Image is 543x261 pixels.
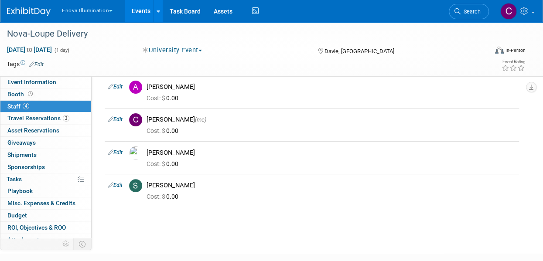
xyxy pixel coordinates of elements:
[74,238,92,250] td: Toggle Event Tabs
[7,91,34,98] span: Booth
[7,176,22,183] span: Tasks
[0,149,91,161] a: Shipments
[23,103,29,109] span: 4
[0,161,91,173] a: Sponsorships
[7,60,44,68] td: Tags
[29,61,44,68] a: Edit
[0,222,91,234] a: ROI, Objectives & ROO
[26,91,34,97] span: Booth not reserved yet
[108,84,123,90] a: Edit
[147,193,182,200] span: 0.00
[54,47,69,53] span: (1 day)
[0,197,91,209] a: Misc. Expenses & Credits
[0,210,91,221] a: Budget
[0,173,91,185] a: Tasks
[147,193,166,200] span: Cost: $
[7,236,42,243] span: Attachments
[147,115,516,124] div: [PERSON_NAME]
[7,115,69,122] span: Travel Reservations
[7,151,37,158] span: Shipments
[108,116,123,122] a: Edit
[4,26,481,42] div: Nova-Loupe Delivery
[140,46,205,55] button: University Event
[461,8,481,15] span: Search
[7,212,27,219] span: Budget
[147,127,182,134] span: 0.00
[195,116,206,123] span: (me)
[147,181,516,190] div: [PERSON_NAME]
[7,187,33,194] span: Playbook
[7,7,51,16] img: ExhibitDay
[147,83,516,91] div: [PERSON_NAME]
[0,88,91,100] a: Booth
[129,81,142,94] img: A.jpg
[58,238,74,250] td: Personalize Event Tab Strip
[129,179,142,192] img: S.jpg
[7,200,75,207] span: Misc. Expenses & Credits
[0,185,91,197] a: Playbook
[0,234,91,246] a: Attachments
[7,46,52,54] span: [DATE] [DATE]
[63,115,69,122] span: 3
[129,113,142,126] img: C.jpg
[0,137,91,149] a: Giveaways
[449,4,489,19] a: Search
[450,45,526,58] div: Event Format
[147,160,182,167] span: 0.00
[147,95,182,102] span: 0.00
[500,3,517,20] img: Coley McClendon
[7,127,59,134] span: Asset Reservations
[7,103,29,110] span: Staff
[0,112,91,124] a: Travel Reservations3
[7,163,45,170] span: Sponsorships
[0,125,91,136] a: Asset Reservations
[324,48,394,54] span: Davie, [GEOGRAPHIC_DATA]
[495,47,504,54] img: Format-Inperson.png
[7,78,56,85] span: Event Information
[147,95,166,102] span: Cost: $
[7,139,36,146] span: Giveaways
[108,149,123,156] a: Edit
[147,160,166,167] span: Cost: $
[147,149,516,157] div: [PERSON_NAME]
[0,101,91,112] a: Staff4
[0,76,91,88] a: Event Information
[108,182,123,188] a: Edit
[502,60,525,64] div: Event Rating
[7,224,66,231] span: ROI, Objectives & ROO
[147,127,166,134] span: Cost: $
[505,47,526,54] div: In-Person
[25,46,34,53] span: to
